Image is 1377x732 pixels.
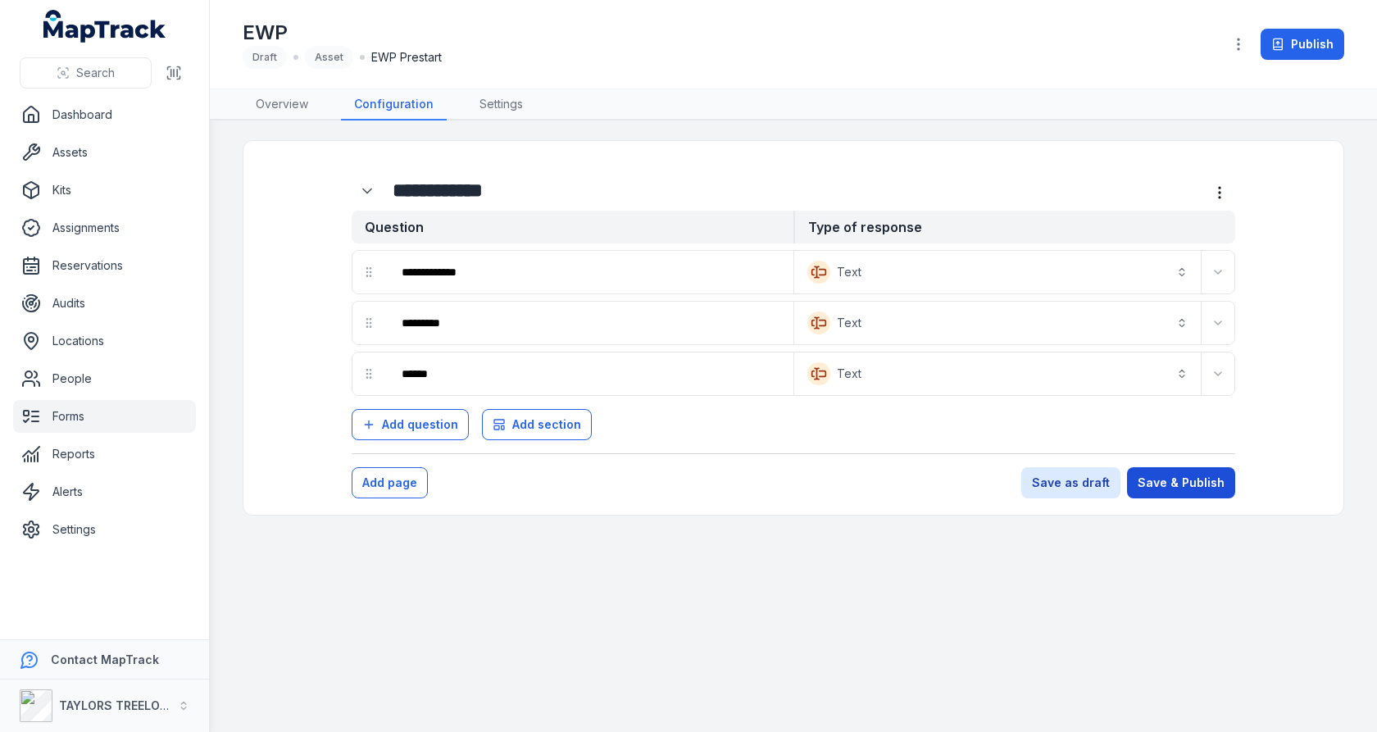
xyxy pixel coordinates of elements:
[798,254,1197,290] button: Text
[1204,177,1235,208] button: more-detail
[362,266,375,279] svg: drag
[798,356,1197,392] button: Text
[243,20,442,46] h1: EWP
[793,211,1235,243] strong: Type of response
[1261,29,1344,60] button: Publish
[13,136,196,169] a: Assets
[389,356,790,392] div: :rr6:-form-item-label
[13,98,196,131] a: Dashboard
[13,211,196,244] a: Assignments
[341,89,447,120] a: Configuration
[798,305,1197,341] button: Text
[389,254,790,290] div: :rql:-form-item-label
[13,249,196,282] a: Reservations
[352,307,385,339] div: drag
[1021,467,1120,498] button: Save as draft
[13,174,196,207] a: Kits
[1205,310,1231,336] button: Expand
[13,362,196,395] a: People
[305,46,353,69] div: Asset
[1127,467,1235,498] button: Save & Publish
[1205,361,1231,387] button: Expand
[352,175,383,207] button: Expand
[76,65,115,81] span: Search
[352,409,469,440] button: Add question
[1205,259,1231,285] button: Expand
[466,89,536,120] a: Settings
[59,698,196,712] strong: TAYLORS TREELOPPING
[362,367,375,380] svg: drag
[352,211,793,243] strong: Question
[352,175,386,207] div: :rqd:-form-item-label
[13,287,196,320] a: Audits
[13,475,196,508] a: Alerts
[243,89,321,120] a: Overview
[352,467,428,498] button: Add page
[51,652,159,666] strong: Contact MapTrack
[43,10,166,43] a: MapTrack
[243,46,287,69] div: Draft
[13,513,196,546] a: Settings
[13,438,196,471] a: Reports
[13,325,196,357] a: Locations
[13,400,196,433] a: Forms
[389,305,790,341] div: :rqr:-form-item-label
[371,49,442,66] span: EWP Prestart
[352,256,385,289] div: drag
[352,357,385,390] div: drag
[362,316,375,330] svg: drag
[20,57,152,89] button: Search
